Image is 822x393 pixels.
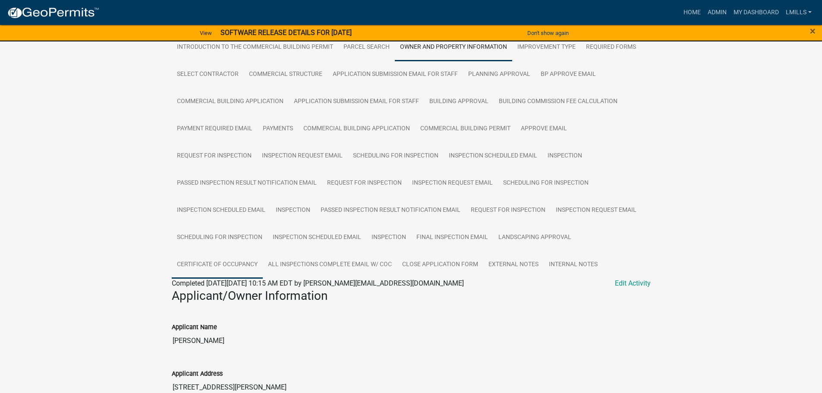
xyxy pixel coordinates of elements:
a: Scheduling for Inspection [498,170,594,197]
a: Passed Inspection Result Notification Email [172,170,322,197]
a: Passed Inspection Result Notification Email [315,197,466,224]
a: BP Approve Email [535,61,601,88]
a: Request for Inspection [466,197,551,224]
a: Internal Notes [544,251,603,279]
a: Payments [258,115,298,143]
a: Inspection [271,197,315,224]
a: Parcel search [338,34,395,61]
a: Application Submission Email for Staff [289,88,424,116]
a: Introduction to the Commercial Building Permit [172,34,338,61]
a: Commercial Building Application [172,88,289,116]
a: Approve Email [516,115,572,143]
h3: Applicant/Owner Information [172,289,651,303]
a: Certificate of Occupancy [172,251,263,279]
a: Improvement Type [512,34,581,61]
a: View [196,26,215,40]
a: Scheduling for Inspection [172,224,268,252]
a: Landscaping Approval [493,224,576,252]
a: Building Approval [424,88,494,116]
a: Inspection Scheduled Email [268,224,366,252]
label: Applicant Name [172,324,217,330]
a: External Notes [483,251,544,279]
a: All Inspections Complete Email W/ COC [263,251,397,279]
a: Commercial Building Application [298,115,415,143]
a: Admin [704,4,730,21]
a: Inspection [542,142,587,170]
span: Completed [DATE][DATE] 10:15 AM EDT by [PERSON_NAME][EMAIL_ADDRESS][DOMAIN_NAME] [172,279,464,287]
button: Close [810,26,816,36]
a: Building Commission Fee Calculation [494,88,623,116]
a: Commercial Structure [244,61,328,88]
a: Payment Required Email [172,115,258,143]
a: Inspection Request Email [551,197,642,224]
a: Planning Approval [463,61,535,88]
a: My Dashboard [730,4,782,21]
a: lmills [782,4,815,21]
a: Edit Activity [615,278,651,289]
a: Home [680,4,704,21]
a: Close Application Form [397,251,483,279]
a: Inspection Scheduled Email [172,197,271,224]
a: Commercial Building Permit [415,115,516,143]
a: Final Inspection Email [411,224,493,252]
a: Inspection Request Email [257,142,348,170]
button: Don't show again [524,26,572,40]
label: Applicant Address [172,371,223,377]
a: Application Submission Email for Staff [328,61,463,88]
a: Required Forms [581,34,641,61]
a: Request for Inspection [172,142,257,170]
a: Select contractor [172,61,244,88]
span: × [810,25,816,37]
a: Request for Inspection [322,170,407,197]
a: Inspection [366,224,411,252]
a: Inspection Scheduled Email [444,142,542,170]
a: Scheduling for Inspection [348,142,444,170]
a: Owner and Property Information [395,34,512,61]
strong: SOFTWARE RELEASE DETAILS FOR [DATE] [220,28,352,37]
a: Inspection Request Email [407,170,498,197]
